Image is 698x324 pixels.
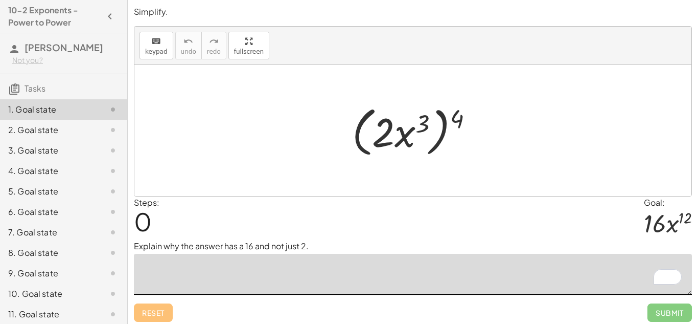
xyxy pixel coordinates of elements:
i: Task not started. [107,226,119,239]
button: fullscreen [228,32,269,59]
div: 2. Goal state [8,124,90,136]
div: Not you? [12,55,119,66]
span: undo [181,48,196,55]
div: 4. Goal state [8,165,90,177]
p: Explain why the answer has a 16 and not just 2. [134,240,692,252]
div: 10. Goal state [8,288,90,300]
span: fullscreen [234,48,264,55]
button: undoundo [175,32,202,59]
i: undo [183,35,193,48]
div: 3. Goal state [8,144,90,157]
i: Task not started. [107,103,119,116]
textarea: To enrich screen reader interactions, please activate Accessibility in Grammarly extension settings [134,254,692,295]
i: Task not started. [107,124,119,136]
div: Goal: [644,197,692,209]
button: redoredo [201,32,226,59]
div: 5. Goal state [8,185,90,198]
i: Task not started. [107,185,119,198]
button: keyboardkeypad [139,32,173,59]
i: Task not started. [107,288,119,300]
i: keyboard [151,35,161,48]
p: Simplify. [134,6,692,18]
div: 11. Goal state [8,308,90,320]
i: Task not started. [107,308,119,320]
i: Task not started. [107,206,119,218]
label: Steps: [134,197,159,208]
span: keypad [145,48,168,55]
i: Task not started. [107,144,119,157]
h4: 10-2 Exponents - Power to Power [8,4,101,29]
div: 1. Goal state [8,103,90,116]
div: 7. Goal state [8,226,90,239]
i: Task not started. [107,165,119,177]
span: redo [207,48,221,55]
span: [PERSON_NAME] [25,41,103,53]
i: Task not started. [107,247,119,259]
div: 6. Goal state [8,206,90,218]
i: Task not started. [107,267,119,279]
span: Tasks [25,83,45,94]
div: 9. Goal state [8,267,90,279]
i: redo [209,35,219,48]
span: 0 [134,206,152,237]
div: 8. Goal state [8,247,90,259]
